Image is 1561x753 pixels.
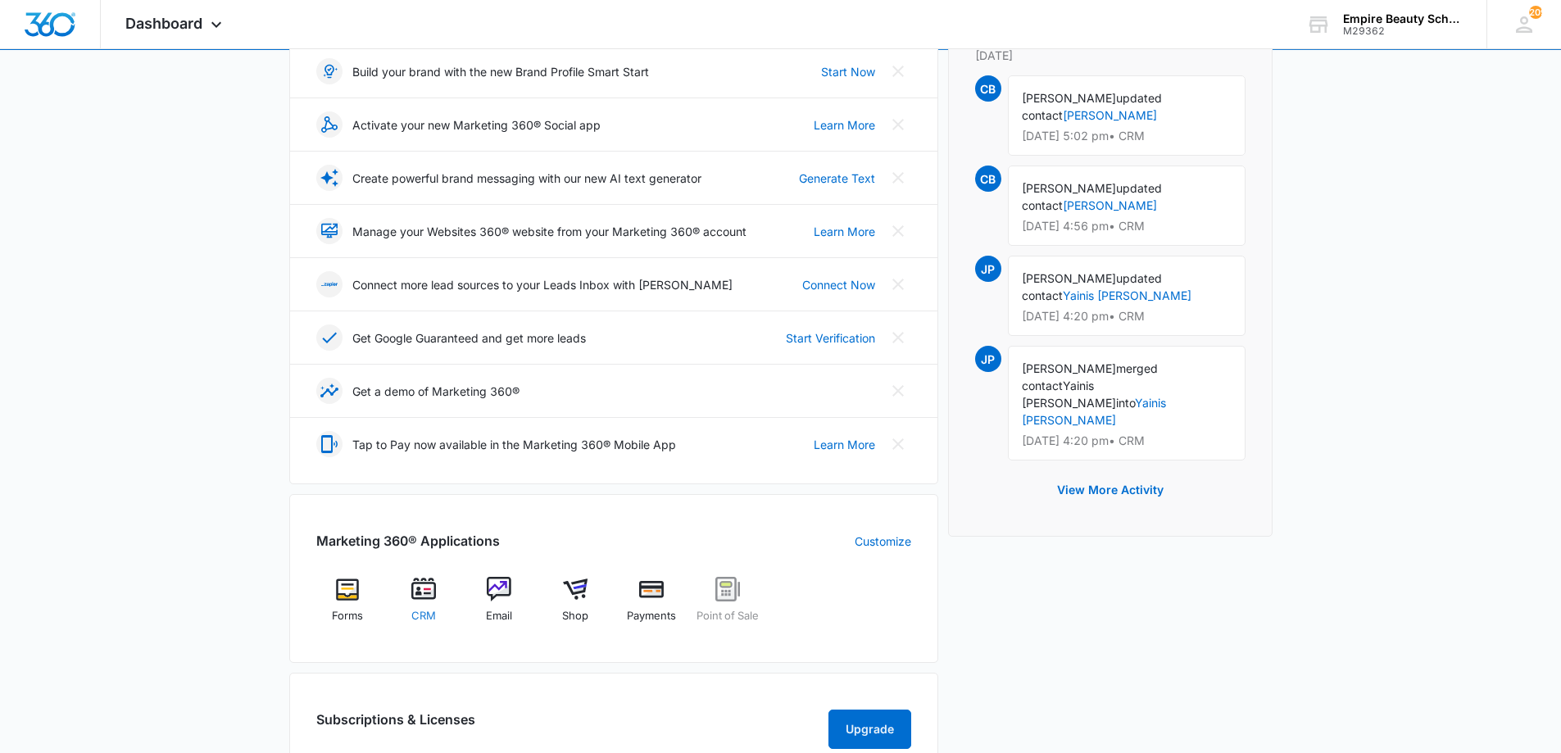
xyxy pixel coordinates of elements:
[1063,288,1191,302] a: Yainis [PERSON_NAME]
[1063,108,1157,122] a: [PERSON_NAME]
[1022,311,1232,322] p: [DATE] 4:20 pm • CRM
[1022,91,1116,105] span: [PERSON_NAME]
[352,63,649,80] p: Build your brand with the new Brand Profile Smart Start
[786,329,875,347] a: Start Verification
[352,116,601,134] p: Activate your new Marketing 360® Social app
[620,577,683,636] a: Payments
[1022,181,1116,195] span: [PERSON_NAME]
[627,608,676,624] span: Payments
[885,218,911,244] button: Close
[486,608,512,624] span: Email
[885,271,911,297] button: Close
[352,170,701,187] p: Create powerful brand messaging with our new AI text generator
[125,15,202,32] span: Dashboard
[814,116,875,134] a: Learn More
[1529,6,1542,19] div: notifications count
[975,166,1001,192] span: CB
[975,256,1001,282] span: JP
[316,577,379,636] a: Forms
[885,165,911,191] button: Close
[802,276,875,293] a: Connect Now
[1022,130,1232,142] p: [DATE] 5:02 pm • CRM
[697,608,759,624] span: Point of Sale
[885,324,911,351] button: Close
[316,531,500,551] h2: Marketing 360® Applications
[1022,220,1232,232] p: [DATE] 4:56 pm • CRM
[799,170,875,187] a: Generate Text
[1022,435,1232,447] p: [DATE] 4:20 pm • CRM
[1116,396,1135,410] span: into
[544,577,607,636] a: Shop
[1529,6,1542,19] span: 209
[352,436,676,453] p: Tap to Pay now available in the Marketing 360® Mobile App
[885,431,911,457] button: Close
[1343,12,1463,25] div: account name
[316,710,475,742] h2: Subscriptions & Licenses
[352,383,520,400] p: Get a demo of Marketing 360®
[1022,361,1116,375] span: [PERSON_NAME]
[1022,271,1116,285] span: [PERSON_NAME]
[975,346,1001,372] span: JP
[411,608,436,624] span: CRM
[696,577,759,636] a: Point of Sale
[352,329,586,347] p: Get Google Guaranteed and get more leads
[828,710,911,749] button: Upgrade
[885,58,911,84] button: Close
[814,436,875,453] a: Learn More
[1041,470,1180,510] button: View More Activity
[562,608,588,624] span: Shop
[885,111,911,138] button: Close
[855,533,911,550] a: Customize
[352,276,733,293] p: Connect more lead sources to your Leads Inbox with [PERSON_NAME]
[975,75,1001,102] span: CB
[1063,198,1157,212] a: [PERSON_NAME]
[975,47,1246,64] p: [DATE]
[821,63,875,80] a: Start Now
[885,378,911,404] button: Close
[814,223,875,240] a: Learn More
[1343,25,1463,37] div: account id
[392,577,455,636] a: CRM
[468,577,531,636] a: Email
[1022,379,1116,410] span: Yainis [PERSON_NAME]
[332,608,363,624] span: Forms
[352,223,746,240] p: Manage your Websites 360® website from your Marketing 360® account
